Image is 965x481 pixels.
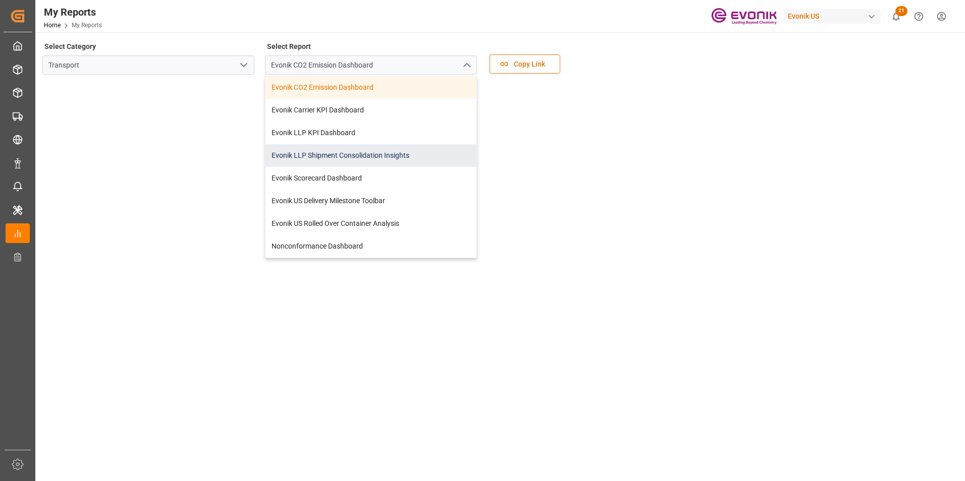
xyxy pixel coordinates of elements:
div: Nonconformance Dashboard [265,235,476,258]
span: 21 [895,6,907,16]
a: Home [44,22,61,29]
input: Type to search/select [42,55,254,75]
span: Copy Link [509,59,550,70]
label: Select Category [42,39,97,53]
div: Evonik US Rolled Over Container Analysis [265,212,476,235]
div: Evonik CO2 Emission Dashboard [265,76,476,99]
label: Select Report [265,39,312,53]
button: Evonik US [784,7,885,26]
button: close menu [458,57,473,73]
button: Help Center [907,5,930,28]
div: Evonik US Delivery Milestone Toolbar [265,190,476,212]
div: Evonik Carrier KPI Dashboard [265,99,476,122]
div: Evonik LLP KPI Dashboard [265,122,476,144]
img: Evonik-brand-mark-Deep-Purple-RGB.jpeg_1700498283.jpeg [711,8,777,25]
button: show 21 new notifications [885,5,907,28]
div: My Reports [44,5,102,20]
div: Evonik US [784,9,881,24]
div: Evonik Scorecard Dashboard [265,167,476,190]
input: Type to search/select [265,55,477,75]
button: Copy Link [490,54,560,74]
button: open menu [236,57,251,73]
div: Evonik LLP Shipment Consolidation Insights [265,144,476,167]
